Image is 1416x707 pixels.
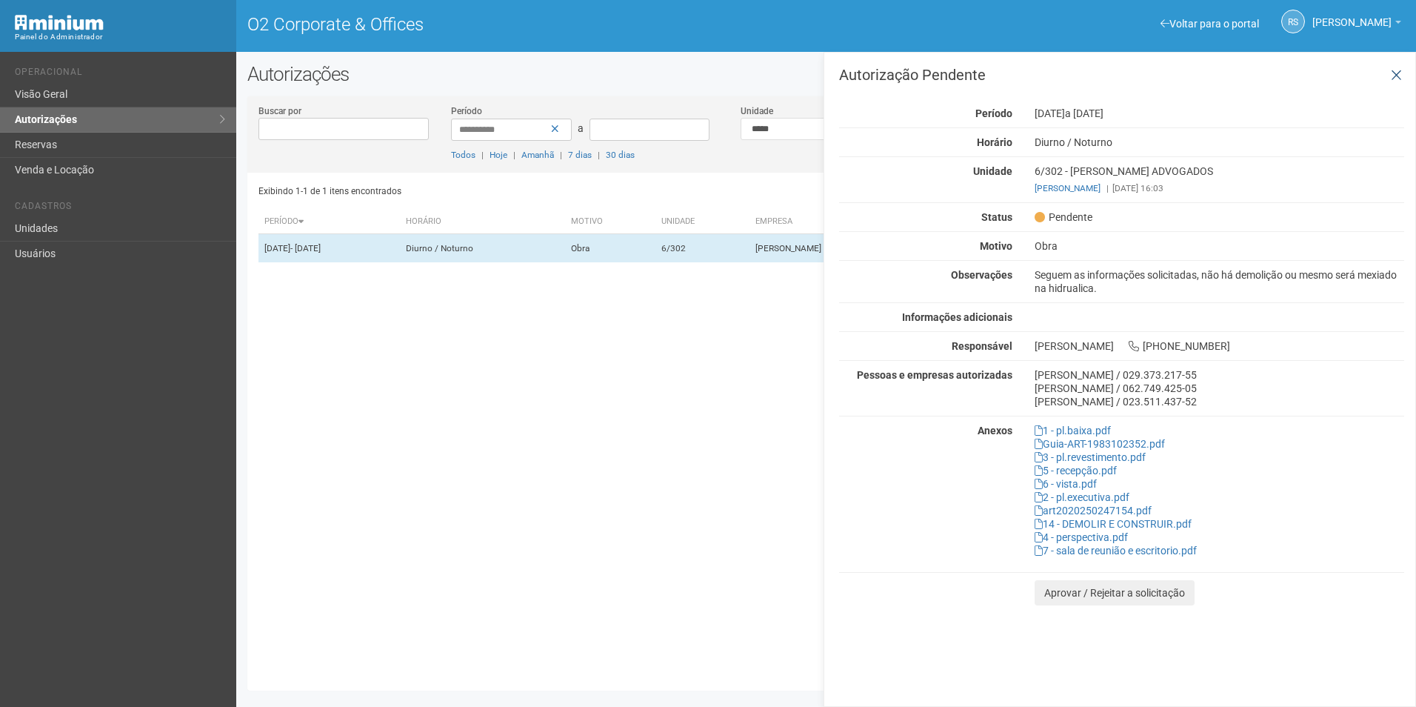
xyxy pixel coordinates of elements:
[560,150,562,160] span: |
[1281,10,1305,33] a: RS
[258,180,821,202] div: Exibindo 1-1 de 1 itens encontrados
[981,211,1012,223] strong: Status
[490,150,507,160] a: Hoje
[15,30,225,44] div: Painel do Administrador
[15,67,225,82] li: Operacional
[1312,2,1392,28] span: Rayssa Soares Ribeiro
[400,210,565,234] th: Horário
[1106,183,1109,193] span: |
[1160,18,1259,30] a: Voltar para o portal
[565,234,656,263] td: Obra
[1023,136,1415,149] div: Diurno / Noturno
[749,234,1025,263] td: [PERSON_NAME] ADVOGADOS
[258,210,400,234] th: Período
[980,240,1012,252] strong: Motivo
[952,340,1012,352] strong: Responsável
[400,234,565,263] td: Diurno / Noturno
[258,234,400,263] td: [DATE]
[741,104,773,118] label: Unidade
[521,150,554,160] a: Amanhã
[1023,339,1415,353] div: [PERSON_NAME] [PHONE_NUMBER]
[606,150,635,160] a: 30 dias
[973,165,1012,177] strong: Unidade
[1035,182,1404,195] div: [DATE] 16:03
[1035,382,1404,395] div: [PERSON_NAME] / 062.749.425-05
[1035,438,1165,450] a: Guia-ART-1983102352.pdf
[15,15,104,30] img: Minium
[1065,107,1103,119] span: a [DATE]
[1035,580,1195,605] button: Aprovar / Rejeitar a solicitação
[975,107,1012,119] strong: Período
[451,104,482,118] label: Período
[15,201,225,216] li: Cadastros
[655,210,749,234] th: Unidade
[258,104,301,118] label: Buscar por
[1035,368,1404,382] div: [PERSON_NAME] / 029.373.217-55
[1035,545,1197,557] a: 7 - sala de reunião e escritorio.pdf
[977,136,1012,148] strong: Horário
[1035,451,1146,463] a: 3 - pl.revestimento.pdf
[578,122,584,134] span: a
[247,63,1405,85] h2: Autorizações
[598,150,600,160] span: |
[1035,531,1128,543] a: 4 - perspectiva.pdf
[513,150,515,160] span: |
[247,15,815,34] h1: O2 Corporate & Offices
[978,425,1012,437] strong: Anexos
[1035,478,1097,490] a: 6 - vista.pdf
[1035,465,1117,477] a: 5 - recepção.pdf
[1035,518,1192,530] a: 14 - DEMOLIR E CONSTRUIR.pdf
[451,150,475,160] a: Todos
[290,243,321,253] span: - [DATE]
[1023,165,1415,195] div: 6/302 - [PERSON_NAME] ADVOGADOS
[902,311,1012,323] strong: Informações adicionais
[1035,183,1101,193] a: [PERSON_NAME]
[481,150,484,160] span: |
[839,67,1404,82] h3: Autorização Pendente
[1312,19,1401,30] a: [PERSON_NAME]
[565,210,656,234] th: Motivo
[1023,107,1415,120] div: [DATE]
[857,369,1012,381] strong: Pessoas e empresas autorizadas
[568,150,592,160] a: 7 dias
[1023,239,1415,253] div: Obra
[951,269,1012,281] strong: Observações
[1035,505,1152,517] a: art2020250247154.pdf
[749,210,1025,234] th: Empresa
[1035,395,1404,408] div: [PERSON_NAME] / 023.511.437-52
[1023,268,1415,295] div: Seguem as informações solicitadas, não há demolição ou mesmo será mexiado na hidrualica.
[1035,491,1129,503] a: 2 - pl.executiva.pdf
[655,234,749,263] td: 6/302
[1035,425,1111,437] a: 1 - pl.baixa.pdf
[1035,210,1092,224] span: Pendente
